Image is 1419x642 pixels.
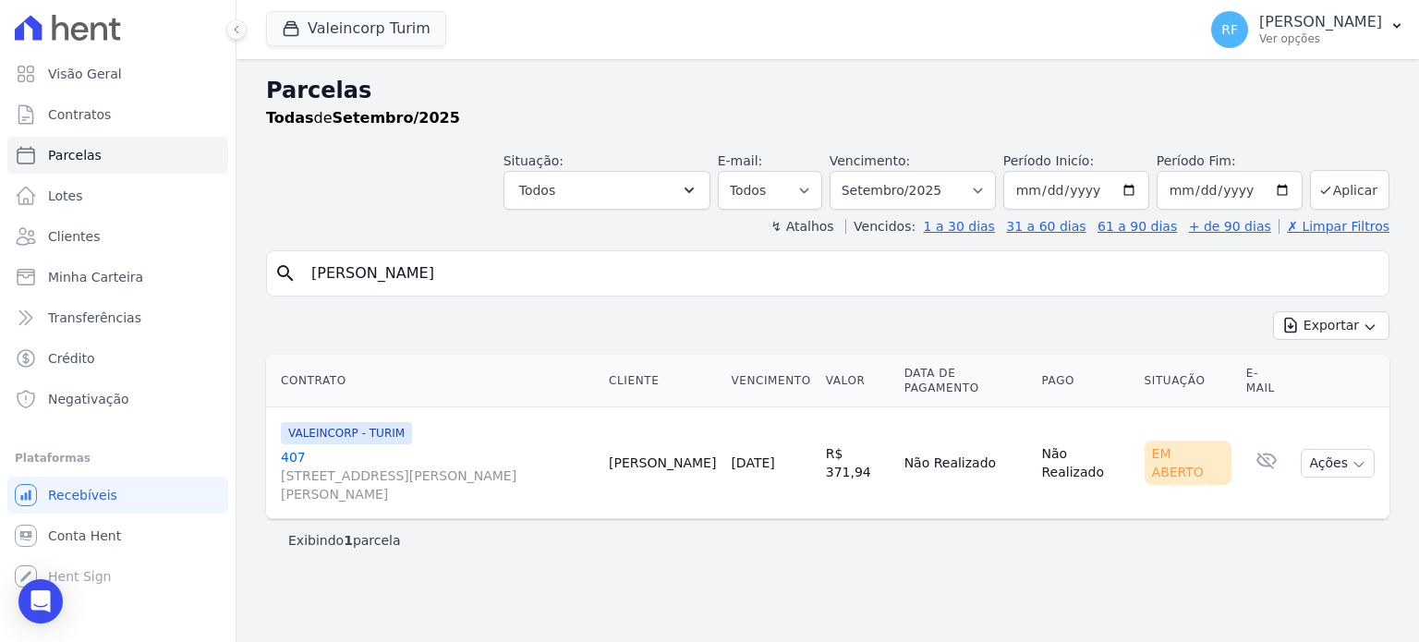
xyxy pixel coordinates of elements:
p: [PERSON_NAME] [1259,13,1382,31]
span: Transferências [48,309,141,327]
span: VALEINCORP - TURIM [281,422,412,444]
th: E-mail [1239,355,1294,407]
a: 1 a 30 dias [924,219,995,234]
td: R$ 371,94 [819,407,897,519]
td: Não Realizado [1035,407,1137,519]
th: Cliente [601,355,723,407]
span: [STREET_ADDRESS][PERSON_NAME][PERSON_NAME] [281,466,594,503]
div: Plataformas [15,447,221,469]
span: Parcelas [48,146,102,164]
i: search [274,262,297,285]
button: Valeincorp Turim [266,11,446,46]
a: ✗ Limpar Filtros [1279,219,1389,234]
label: Período Inicío: [1003,153,1094,168]
label: Vencimento: [830,153,910,168]
a: + de 90 dias [1189,219,1271,234]
p: de [266,107,460,129]
span: Crédito [48,349,95,368]
a: Clientes [7,218,228,255]
label: ↯ Atalhos [770,219,833,234]
span: Negativação [48,390,129,408]
th: Data de Pagamento [897,355,1035,407]
a: Lotes [7,177,228,214]
label: Vencidos: [845,219,916,234]
div: Open Intercom Messenger [18,579,63,624]
a: 407[STREET_ADDRESS][PERSON_NAME][PERSON_NAME] [281,448,594,503]
th: Vencimento [723,355,818,407]
span: Todos [519,179,555,201]
a: 31 a 60 dias [1006,219,1085,234]
b: 1 [344,533,353,548]
th: Situação [1137,355,1239,407]
span: Conta Hent [48,527,121,545]
button: RF [PERSON_NAME] Ver opções [1196,4,1419,55]
button: Aplicar [1310,170,1389,210]
p: Ver opções [1259,31,1382,46]
button: Exportar [1273,311,1389,340]
strong: Setembro/2025 [333,109,460,127]
td: Não Realizado [897,407,1035,519]
a: Recebíveis [7,477,228,514]
strong: Todas [266,109,314,127]
a: Contratos [7,96,228,133]
a: Visão Geral [7,55,228,92]
label: E-mail: [718,153,763,168]
a: Conta Hent [7,517,228,554]
a: Negativação [7,381,228,418]
a: [DATE] [731,455,774,470]
button: Todos [503,171,710,210]
a: Parcelas [7,137,228,174]
span: Lotes [48,187,83,205]
span: RF [1221,23,1238,36]
span: Visão Geral [48,65,122,83]
th: Contrato [266,355,601,407]
div: Em Aberto [1145,441,1231,485]
a: Minha Carteira [7,259,228,296]
th: Valor [819,355,897,407]
a: Transferências [7,299,228,336]
h2: Parcelas [266,74,1389,107]
span: Minha Carteira [48,268,143,286]
span: Clientes [48,227,100,246]
label: Período Fim: [1157,151,1303,171]
p: Exibindo parcela [288,531,401,550]
td: [PERSON_NAME] [601,407,723,519]
label: Situação: [503,153,564,168]
span: Recebíveis [48,486,117,504]
a: 61 a 90 dias [1098,219,1177,234]
th: Pago [1035,355,1137,407]
span: Contratos [48,105,111,124]
input: Buscar por nome do lote ou do cliente [300,255,1381,292]
a: Crédito [7,340,228,377]
button: Ações [1301,449,1375,478]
